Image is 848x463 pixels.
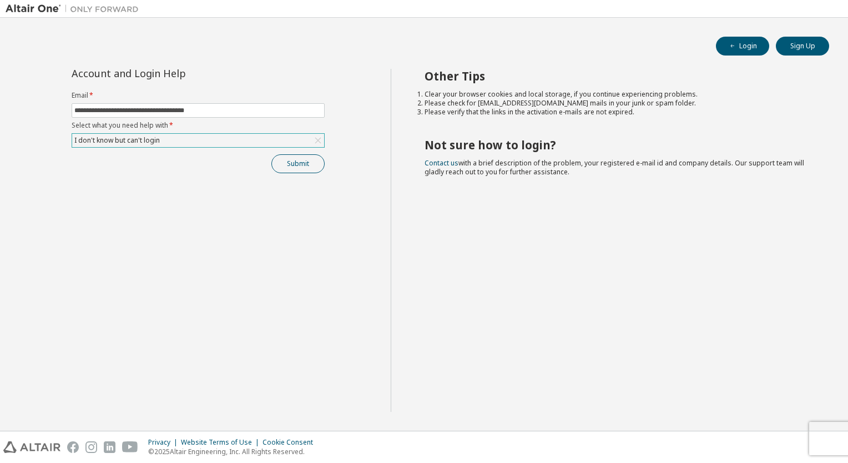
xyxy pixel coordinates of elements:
button: Sign Up [776,37,829,56]
p: © 2025 Altair Engineering, Inc. All Rights Reserved. [148,447,320,456]
img: Altair One [6,3,144,14]
div: Website Terms of Use [181,438,263,447]
div: Account and Login Help [72,69,274,78]
div: I don't know but can't login [72,134,324,147]
img: youtube.svg [122,441,138,453]
button: Submit [271,154,325,173]
img: altair_logo.svg [3,441,60,453]
span: with a brief description of the problem, your registered e-mail id and company details. Our suppo... [425,158,804,177]
h2: Other Tips [425,69,810,83]
label: Email [72,91,325,100]
button: Login [716,37,769,56]
div: Privacy [148,438,181,447]
li: Please check for [EMAIL_ADDRESS][DOMAIN_NAME] mails in your junk or spam folder. [425,99,810,108]
img: facebook.svg [67,441,79,453]
img: instagram.svg [85,441,97,453]
li: Clear your browser cookies and local storage, if you continue experiencing problems. [425,90,810,99]
label: Select what you need help with [72,121,325,130]
li: Please verify that the links in the activation e-mails are not expired. [425,108,810,117]
div: I don't know but can't login [73,134,161,147]
a: Contact us [425,158,458,168]
div: Cookie Consent [263,438,320,447]
img: linkedin.svg [104,441,115,453]
h2: Not sure how to login? [425,138,810,152]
